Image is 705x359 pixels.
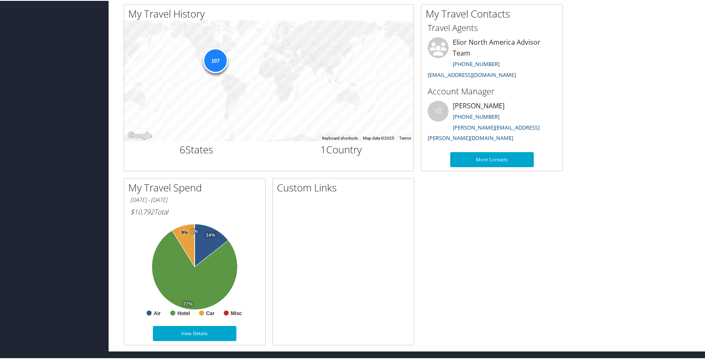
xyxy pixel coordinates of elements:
[424,100,560,145] li: [PERSON_NAME]
[424,36,560,81] li: Elior North America Advisor Team
[130,195,259,203] h6: [DATE] - [DATE]
[183,301,193,306] tspan: 77%
[231,310,242,316] text: Misc
[206,232,215,237] tspan: 14%
[322,135,358,140] button: Keyboard shortcuts
[191,228,198,233] tspan: 0%
[428,70,516,78] a: [EMAIL_ADDRESS][DOMAIN_NAME]
[428,85,556,97] h3: Account Manager
[399,135,411,140] a: Terms (opens in new tab)
[453,112,500,120] a: [PHONE_NUMBER]
[428,100,449,121] div: VB
[428,123,540,141] a: [PERSON_NAME][EMAIL_ADDRESS][PERSON_NAME][DOMAIN_NAME]
[130,206,259,216] h6: Total
[181,229,188,234] tspan: 9%
[130,206,154,216] span: $10,792
[128,6,413,20] h2: My Travel History
[130,142,263,156] h2: States
[275,142,408,156] h2: Country
[203,47,228,72] div: 107
[154,310,161,316] text: Air
[363,135,394,140] span: Map data ©2025
[180,142,185,155] span: 6
[206,310,215,316] text: Car
[450,151,534,166] a: More Contacts
[153,325,236,340] a: View Details
[426,6,563,20] h2: My Travel Contacts
[277,180,414,194] h2: Custom Links
[320,142,326,155] span: 1
[428,21,556,33] h3: Travel Agents
[126,130,154,140] img: Google
[453,59,500,67] a: [PHONE_NUMBER]
[178,310,190,316] text: Hotel
[126,130,154,140] a: Open this area in Google Maps (opens a new window)
[128,180,265,194] h2: My Travel Spend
